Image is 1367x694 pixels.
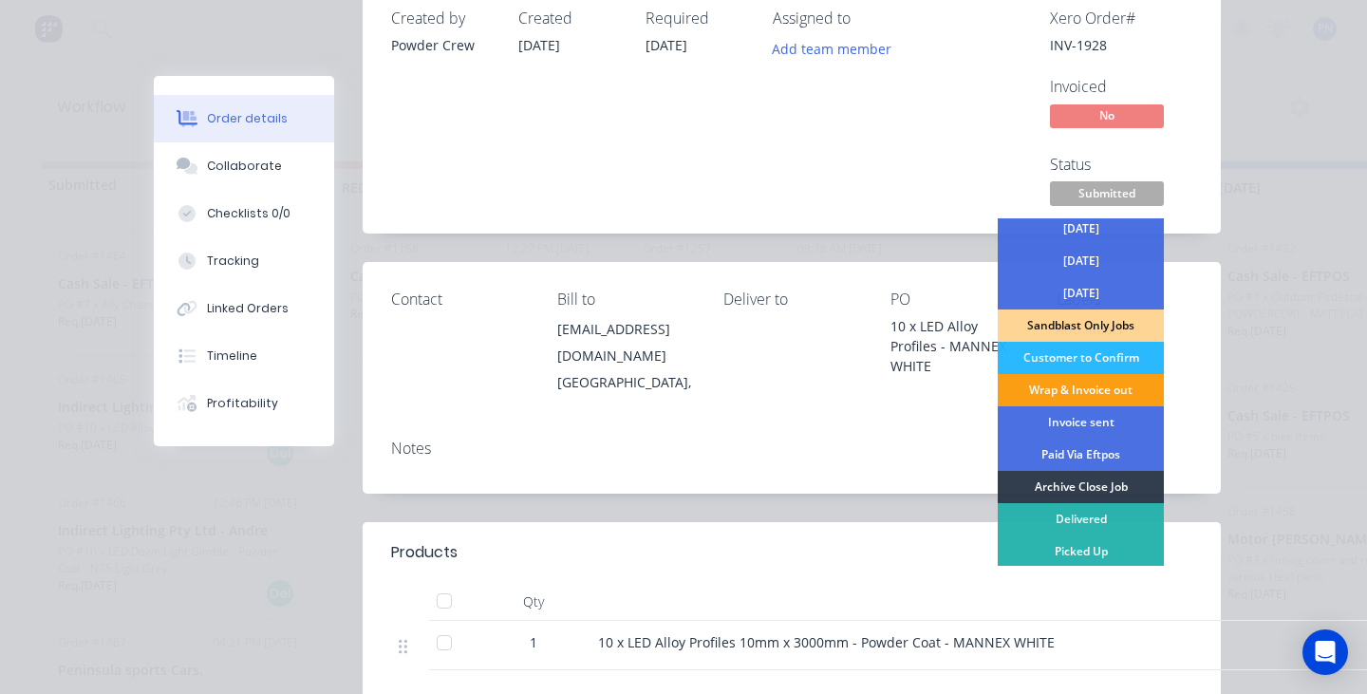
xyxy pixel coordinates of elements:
button: Add team member [762,35,902,61]
div: Status [1050,156,1192,174]
div: [DATE] [998,213,1164,245]
div: Contact [391,291,527,309]
div: 10 x LED Alloy Profiles - MANNEX WHITE [890,316,1026,376]
button: Timeline [154,332,334,380]
div: Open Intercom Messenger [1302,629,1348,675]
div: Xero Order # [1050,9,1192,28]
div: Picked Up [998,535,1164,568]
button: Order details [154,95,334,142]
button: Profitability [154,380,334,427]
div: Deliver to [723,291,859,309]
button: Submitted [1050,181,1164,210]
span: Submitted [1050,181,1164,205]
button: Tracking [154,237,334,285]
div: Timeline [207,347,257,365]
div: Archive Close Job [998,471,1164,503]
div: Notes [391,440,1192,458]
div: Order details [207,110,288,127]
div: [EMAIL_ADDRESS][DOMAIN_NAME] [557,316,693,369]
div: Products [391,541,458,564]
span: 1 [530,632,537,652]
div: INV-1928 [1050,35,1192,55]
div: Powder Crew [391,35,496,55]
span: [DATE] [518,36,560,54]
button: Checklists 0/0 [154,190,334,237]
div: Required [646,9,750,28]
button: Linked Orders [154,285,334,332]
div: Created by [391,9,496,28]
div: Qty [477,583,590,621]
div: Paid Via Eftpos [998,439,1164,471]
div: [DATE] [998,245,1164,277]
div: Linked Orders [207,300,289,317]
button: Collaborate [154,142,334,190]
div: Created [518,9,623,28]
div: [EMAIL_ADDRESS][DOMAIN_NAME][GEOGRAPHIC_DATA], [557,316,693,396]
div: Sandblast Only Jobs [998,309,1164,342]
button: Add team member [773,35,902,61]
div: Invoice sent [998,406,1164,439]
div: Wrap & Invoice out [998,374,1164,406]
span: 10 x LED Alloy Profiles 10mm x 3000mm - Powder Coat - MANNEX WHITE [598,633,1055,651]
span: [DATE] [646,36,687,54]
div: Collaborate [207,158,282,175]
div: Bill to [557,291,693,309]
div: Invoiced [1050,78,1192,96]
span: No [1050,104,1164,128]
div: Customer to Confirm [998,342,1164,374]
div: [DATE] [998,277,1164,309]
div: Checklists 0/0 [207,205,290,222]
div: [GEOGRAPHIC_DATA], [557,369,693,396]
div: Tracking [207,253,259,270]
div: Assigned to [773,9,963,28]
div: Delivered [998,503,1164,535]
div: PO [890,291,1026,309]
div: Profitability [207,395,278,412]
